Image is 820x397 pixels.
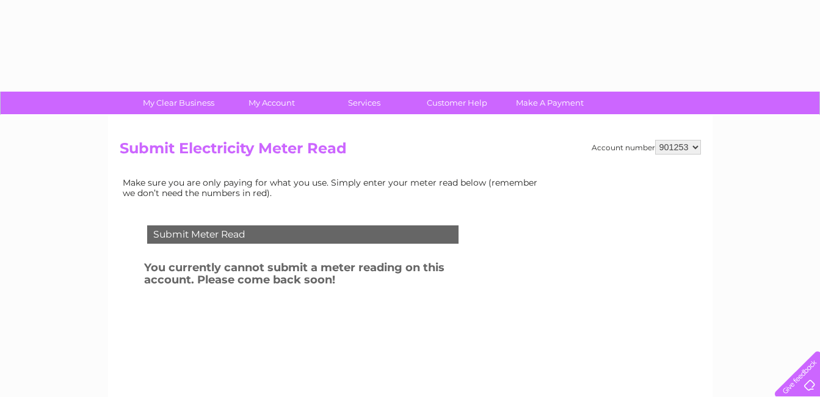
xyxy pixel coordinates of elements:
h2: Submit Electricity Meter Read [120,140,701,163]
div: Account number [592,140,701,155]
h3: You currently cannot submit a meter reading on this account. Please come back soon! [144,259,491,293]
a: My Clear Business [128,92,229,114]
a: Customer Help [407,92,507,114]
a: Make A Payment [499,92,600,114]
a: Services [314,92,415,114]
a: My Account [221,92,322,114]
div: Submit Meter Read [147,225,459,244]
td: Make sure you are only paying for what you use. Simply enter your meter read below (remember we d... [120,175,547,200]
